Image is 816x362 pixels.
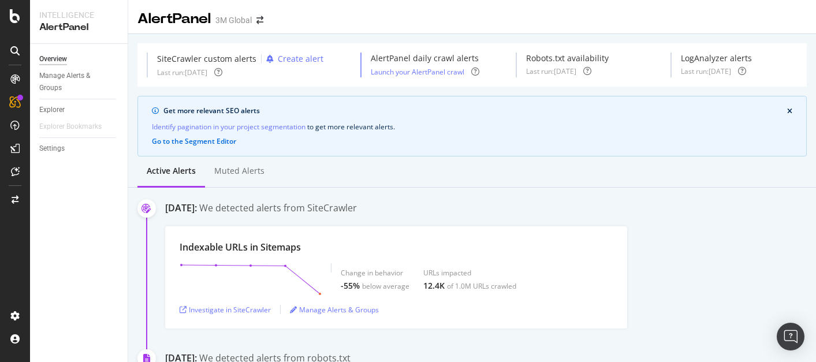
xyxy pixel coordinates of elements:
[39,70,120,94] a: Manage Alerts & Groups
[39,104,65,116] div: Explorer
[278,53,323,65] div: Create alert
[39,21,118,34] div: AlertPanel
[371,66,464,77] button: Launch your AlertPanel crawl
[152,137,236,145] button: Go to the Segment Editor
[423,268,516,278] div: URLs impacted
[341,268,409,278] div: Change in behavior
[147,165,196,177] div: Active alerts
[39,121,102,133] div: Explorer Bookmarks
[39,53,67,65] div: Overview
[180,300,271,319] button: Investigate in SiteCrawler
[163,106,787,116] div: Get more relevant SEO alerts
[39,104,120,116] a: Explorer
[165,201,197,215] div: [DATE]:
[262,53,323,65] button: Create alert
[341,280,360,292] div: -55%
[526,66,576,76] div: Last run: [DATE]
[39,143,120,155] a: Settings
[447,281,516,291] div: of 1.0M URLs crawled
[39,121,113,133] a: Explorer Bookmarks
[39,143,65,155] div: Settings
[371,67,464,77] a: Launch your AlertPanel crawl
[362,281,409,291] div: below average
[157,53,256,65] div: SiteCrawler custom alerts
[157,68,207,77] div: Last run: [DATE]
[256,16,263,24] div: arrow-right-arrow-left
[371,53,479,64] div: AlertPanel daily crawl alerts
[215,14,252,26] div: 3M Global
[784,105,795,118] button: close banner
[137,9,211,29] div: AlertPanel
[681,66,731,76] div: Last run: [DATE]
[199,201,357,215] div: We detected alerts from SiteCrawler
[152,121,305,133] a: Identify pagination in your project segmentation
[39,53,120,65] a: Overview
[290,300,379,319] button: Manage Alerts & Groups
[137,96,807,156] div: info banner
[39,70,109,94] div: Manage Alerts & Groups
[214,165,264,177] div: Muted alerts
[681,53,752,64] div: LogAnalyzer alerts
[180,305,271,315] a: Investigate in SiteCrawler
[39,9,118,21] div: Intelligence
[526,53,609,64] div: Robots.txt availability
[180,241,301,254] div: Indexable URLs in Sitemaps
[777,323,804,350] div: Open Intercom Messenger
[152,121,792,133] div: to get more relevant alerts .
[423,280,445,292] div: 12.4K
[290,305,379,315] a: Manage Alerts & Groups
